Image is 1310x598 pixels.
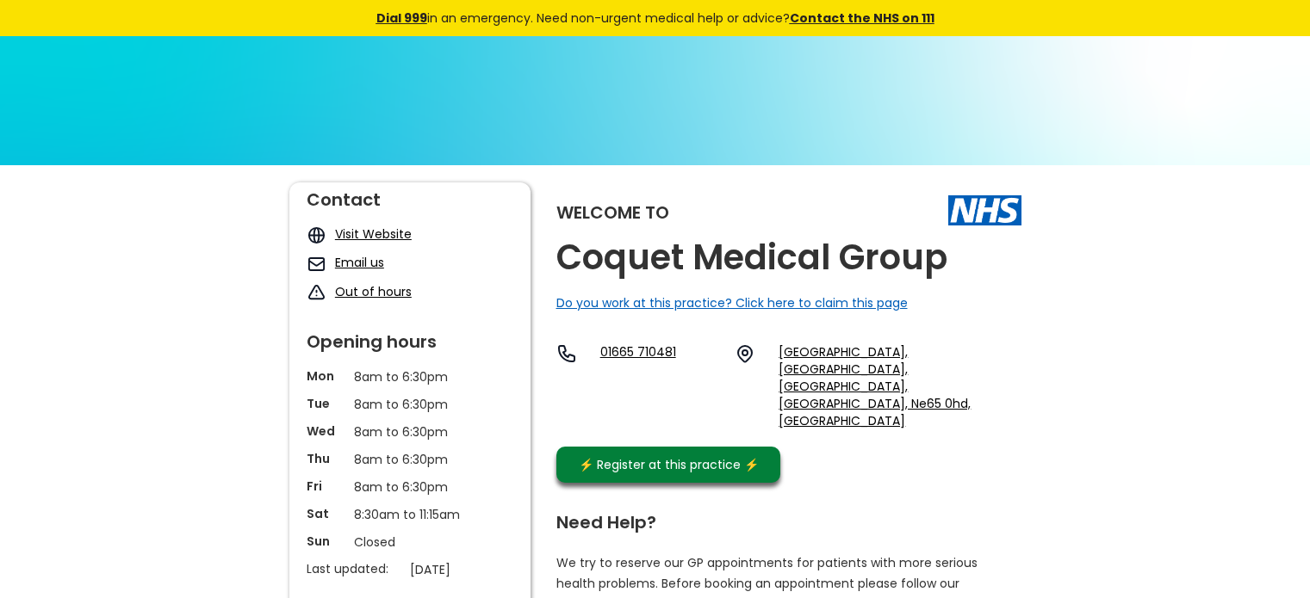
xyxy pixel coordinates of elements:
div: Welcome to [556,204,669,221]
a: [GEOGRAPHIC_DATA], [GEOGRAPHIC_DATA], [GEOGRAPHIC_DATA], [GEOGRAPHIC_DATA], Ne65 0hd, [GEOGRAPHIC... [779,343,1021,429]
p: 8am to 6:30pm [354,450,466,469]
img: globe icon [307,225,326,245]
p: 8am to 6:30pm [354,395,466,414]
p: Fri [307,478,345,495]
p: 8am to 6:30pm [354,422,466,441]
img: mail icon [307,254,326,274]
a: Do you work at this practice? Click here to claim this page [556,294,908,311]
p: Sat [307,505,345,522]
p: 8am to 6:30pm [354,367,466,386]
a: Contact the NHS on 111 [790,9,934,27]
a: Dial 999 [376,9,427,27]
p: Sun [307,533,345,550]
a: Email us [335,254,384,271]
p: Thu [307,450,345,467]
a: 01665 710481 [600,343,722,429]
div: in an emergency. Need non-urgent medical help or advice? [259,9,1052,28]
p: Wed [307,422,345,440]
a: Visit Website [335,225,412,243]
p: 8:30am to 11:15am [354,505,466,524]
p: Closed [354,533,466,552]
img: practice location icon [735,343,755,364]
p: Tue [307,395,345,412]
a: ⚡️ Register at this practice ⚡️ [556,447,780,483]
a: Out of hours [335,283,412,300]
h2: Coquet Medical Group [556,238,947,277]
img: exclamation icon [307,283,326,303]
div: Need Help? [556,505,1004,531]
img: The NHS logo [948,195,1021,225]
p: Last updated: [307,560,401,577]
img: telephone icon [556,343,577,364]
p: [DATE] [410,560,522,579]
div: Contact [307,182,513,208]
div: Opening hours [307,324,513,350]
div: ⚡️ Register at this practice ⚡️ [570,455,768,474]
p: 8am to 6:30pm [354,478,466,496]
p: Mon [307,367,345,385]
